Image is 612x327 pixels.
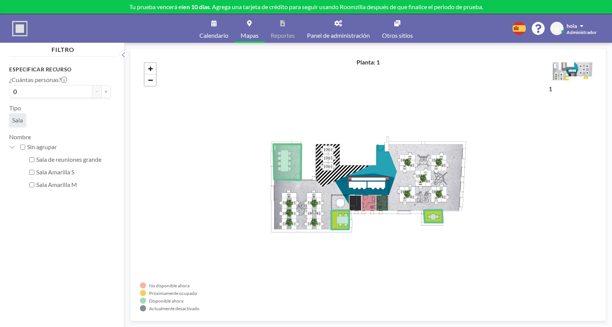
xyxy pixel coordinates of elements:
img: organization-logo [12,21,27,36]
label: 1 [549,85,552,92]
span: Sala [12,116,23,124]
a: Zoom out [145,74,156,86]
button: + [101,85,111,98]
span: hola [567,23,577,29]
span: Calendario [199,32,228,39]
span: + [148,64,153,73]
h4: Planta: 1 [357,58,380,66]
label: Sala Amarilla M [36,181,111,188]
img: 090430091581d4631f939019bbb01169.png [549,58,596,84]
a: Panel de administración [301,14,376,43]
span: H [555,25,559,32]
a: Calendario [193,14,235,43]
a: Reportes [265,14,301,43]
a: Mapas [235,14,265,43]
label: Sala de reuniones grande [36,156,111,163]
a: Zoom in [145,63,156,74]
span: Panel de administración [307,32,370,39]
div: Actualmente desactivado [149,306,199,311]
h3: Especificar recurso [9,66,111,73]
div: No disponible ahora [149,283,190,288]
span: Otros sitios [382,32,413,39]
span: − [148,75,153,85]
label: Nombre [9,133,31,140]
h4: FILTRO [9,43,117,53]
div: Próximamente ocupado [149,290,197,296]
button: - [92,85,101,98]
label: Sala Amarilla S [36,168,111,176]
label: Sin agrupar [27,143,111,151]
b: en 10 días [183,3,210,10]
label: Tipo [9,104,21,112]
span: Administrador [567,29,597,35]
span: Reportes [271,32,295,39]
a: Otros sitios [376,14,419,43]
label: ¿Cuántas personas? [9,76,67,84]
span: Mapas [241,32,259,39]
div: Disponible ahora [149,298,183,304]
